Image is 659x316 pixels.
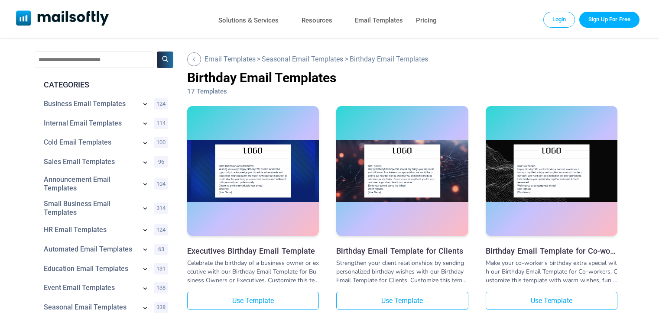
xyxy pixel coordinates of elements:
a: Resources [302,14,332,27]
a: Category [44,226,136,234]
a: Show subcategories for Seasonal+Email+Templates [141,303,149,314]
h1: Birthday Email Templates [187,70,617,85]
a: Trial [579,12,640,27]
div: > > [187,52,617,67]
div: Celebrate the birthday of a business owner or executive with our Birthday Email Template for Busi... [187,259,319,285]
a: Category [44,264,136,273]
a: Pricing [416,14,437,27]
div: Strengthen your client relationships by sending personalized birthday wishes with our Birthday Em... [336,259,468,285]
a: Mailsoftly [16,10,109,27]
a: Use Template [486,292,617,310]
a: Category [44,175,136,193]
a: Category [44,200,136,217]
a: Show subcategories for Education Email Templates [141,264,149,275]
img: Back [192,57,196,61]
a: Login [543,12,575,27]
a: Category [44,158,136,166]
a: Go Back [205,55,256,63]
a: Show subcategories for Announcement Email Templates [141,180,149,190]
a: Go Back [262,55,343,63]
a: Show subcategories for Event Email Templates [141,284,149,294]
a: Category [44,303,136,312]
img: Search [162,56,169,62]
a: Show subcategories for Cold Email Templates [141,139,149,149]
a: Show subcategories for HR Email Templates [141,226,149,236]
a: Category [44,119,136,128]
a: Email Templates [355,14,403,27]
a: Use Template [187,292,319,310]
a: Show subcategories for Business Email Templates [141,100,149,110]
span: 17 Templates [187,87,227,95]
a: Category [44,100,136,108]
a: Executives Birthday Email Template [187,106,319,238]
a: Solutions & Services [218,14,279,27]
a: Show subcategories for Small Business Email Templates [141,204,149,214]
a: Birthday Email Template for Co-workers [486,106,617,238]
a: Birthday Email Template for Clients [336,106,468,238]
a: Category [44,284,136,292]
img: Birthday Email Template for Clients [336,140,468,202]
a: Category [44,138,136,147]
div: Make your co-worker's birthday extra special with our Birthday Email Template for Co-workers. Cus... [486,259,617,285]
img: Mailsoftly Logo [16,10,109,26]
a: Show subcategories for Internal Email Templates [141,119,149,129]
a: Show subcategories for Sales Email Templates [141,158,149,168]
a: Show subcategories for Automated Email Templates [141,245,149,255]
a: Category [44,245,136,254]
img: Birthday Email Template for Co-workers [486,140,617,202]
div: CATEGORIES [37,79,171,90]
a: Executives Birthday Email Template [187,246,319,255]
img: Executives Birthday Email Template [187,140,319,202]
a: Use Template [336,292,468,310]
a: Birthday Email Template for Co-workers [486,246,617,255]
a: Go Back [187,52,203,66]
a: Birthday Email Template for Clients [336,246,468,255]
